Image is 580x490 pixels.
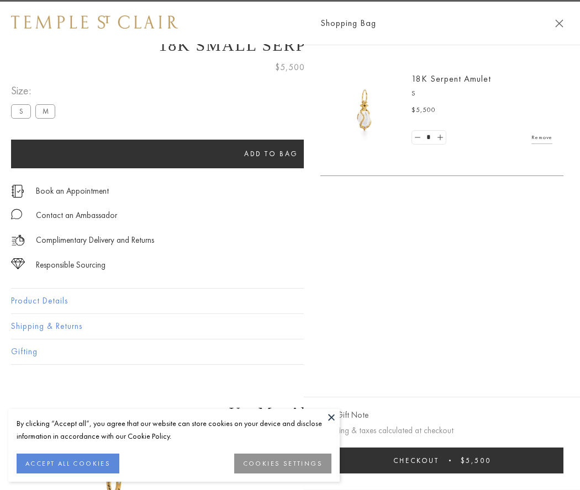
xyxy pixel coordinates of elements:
div: Responsible Sourcing [36,258,106,272]
button: Close Shopping Bag [555,19,563,28]
a: Set quantity to 2 [434,131,445,145]
button: Shipping & Returns [11,314,569,339]
button: Checkout $5,500 [320,448,563,473]
button: ACCEPT ALL COOKIES [17,454,119,473]
p: Shipping & taxes calculated at checkout [320,424,563,438]
p: Complimentary Delivery and Returns [36,233,154,247]
span: Size: [11,82,60,100]
span: Add to bag [244,149,298,158]
img: Temple St. Clair [11,15,178,29]
h3: You May Also Like [28,404,552,422]
a: 18K Serpent Amulet [412,73,491,84]
div: By clicking “Accept all”, you agree that our website can store cookies on your device and disclos... [17,417,331,443]
span: $5,500 [461,456,491,465]
p: S [412,88,552,99]
span: $5,500 [412,105,436,116]
span: Checkout [393,456,439,465]
a: Set quantity to 0 [412,131,423,145]
span: Shopping Bag [320,16,376,30]
label: M [35,104,55,118]
img: icon_delivery.svg [11,233,25,247]
button: Product Details [11,289,569,313]
label: S [11,104,31,118]
span: $5,500 [275,60,305,74]
img: icon_appointment.svg [11,185,24,198]
button: Add Gift Note [320,408,368,422]
img: P51836-E11SERPPV [331,77,398,143]
img: icon_sourcing.svg [11,258,25,269]
button: COOKIES SETTINGS [234,454,331,473]
h1: 18K Small Serpent Amulet [11,36,569,55]
img: MessageIcon-01_2.svg [11,209,22,220]
button: Add to bag [11,140,531,168]
a: Book an Appointment [36,185,109,197]
div: Contact an Ambassador [36,209,117,222]
button: Gifting [11,339,569,364]
a: Remove [531,131,552,143]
